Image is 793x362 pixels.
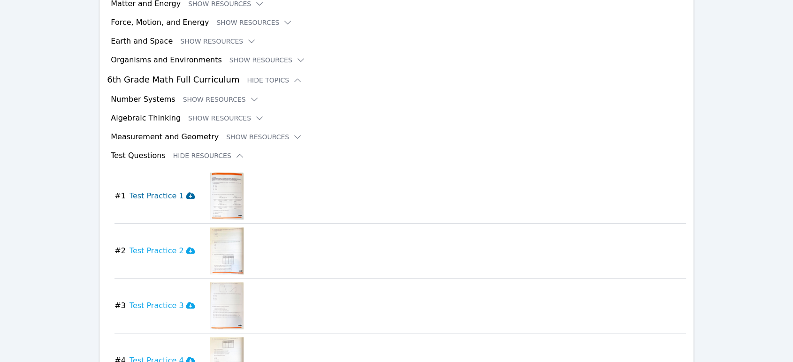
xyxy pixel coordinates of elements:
[114,245,126,256] span: # 2
[130,300,195,311] h3: Test Practice 3
[114,300,126,311] span: # 3
[229,55,305,65] button: Show Resources
[111,113,181,124] h3: Algebraic Thinking
[114,173,202,219] button: #1Test Practice 1
[188,113,264,123] button: Show Resources
[247,75,302,85] button: Hide Topics
[130,245,195,256] h3: Test Practice 2
[226,132,302,142] button: Show Resources
[210,173,244,219] img: Test Practice 1
[111,36,173,47] h3: Earth and Space
[114,190,126,202] span: # 1
[114,227,202,274] button: #2Test Practice 2
[107,73,686,86] h3: 6th Grade Math Full Curriculum
[111,150,166,161] h3: Test Questions
[114,282,202,329] button: #3Test Practice 3
[210,227,244,274] img: Test Practice 2
[210,282,244,329] img: Test Practice 3
[173,151,244,160] button: Hide Resources
[111,17,209,28] h3: Force, Motion, and Energy
[111,131,219,143] h3: Measurement and Geometry
[111,54,221,66] h3: Organisms and Environments
[111,94,175,105] h3: Number Systems
[216,18,292,27] button: Show Resources
[183,95,259,104] button: Show Resources
[180,37,256,46] button: Show Resources
[130,190,195,202] h3: Test Practice 1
